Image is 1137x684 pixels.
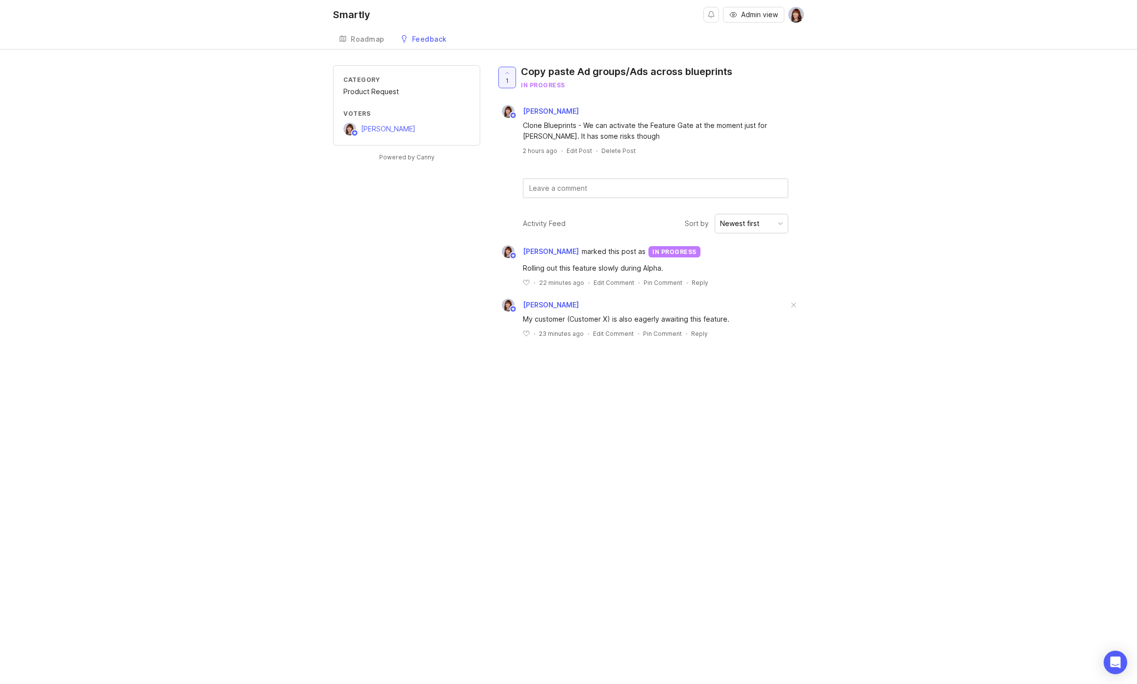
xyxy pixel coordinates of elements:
[521,65,732,78] div: Copy paste Ad groups/Ads across blueprints
[686,279,688,287] div: ·
[523,147,557,155] a: 2 hours ago
[534,279,535,287] div: ·
[343,123,415,135] a: Danielle Pichlis[PERSON_NAME]
[741,10,778,20] span: Admin view
[510,305,517,313] img: member badge
[523,107,579,115] span: [PERSON_NAME]
[788,7,804,23] img: Danielle Pichlis
[561,147,563,155] div: ·
[502,245,515,258] img: Danielle Pichlis
[648,246,700,257] div: in progress
[502,105,515,118] img: Danielle Pichlis
[686,329,687,338] div: ·
[523,263,788,274] div: Rolling out this feature slowly during Alpha.
[644,279,682,287] div: Pin Comment
[588,279,590,287] div: ·
[638,279,640,287] div: ·
[523,246,579,257] span: [PERSON_NAME]
[498,67,516,88] button: 1
[378,152,436,163] a: Powered by Canny
[496,105,587,118] a: Danielle Pichlis[PERSON_NAME]
[343,123,356,135] img: Danielle Pichlis
[539,329,584,338] span: 23 minutes ago
[510,252,517,259] img: member badge
[523,314,788,325] div: My customer (Customer X) is also eagerly awaiting this feature.
[523,120,788,142] div: Clone Blueprints - We can activate the Feature Gate at the moment just for [PERSON_NAME]. It has ...
[496,299,579,311] a: Danielle Pichlis[PERSON_NAME]
[593,329,634,338] div: Edit Comment
[582,246,646,257] span: marked this post as
[703,7,719,23] button: Notifications
[343,86,470,97] div: Product Request
[394,29,453,50] a: Feedback
[351,129,359,137] img: member badge
[343,109,470,118] div: Voters
[638,329,639,338] div: ·
[523,218,566,229] div: Activity Feed
[333,10,370,20] div: Smartly
[523,301,579,309] span: [PERSON_NAME]
[496,245,582,258] a: Danielle Pichlis[PERSON_NAME]
[502,299,515,311] img: Danielle Pichlis
[692,279,708,287] div: Reply
[594,279,634,287] div: Edit Comment
[1104,651,1127,674] div: Open Intercom Messenger
[343,76,470,84] div: Category
[521,81,732,89] div: in progress
[601,147,636,155] div: Delete Post
[333,29,390,50] a: Roadmap
[506,76,509,85] span: 1
[720,218,759,229] div: Newest first
[534,329,535,338] div: ·
[351,36,385,43] div: Roadmap
[361,125,415,133] span: [PERSON_NAME]
[596,147,597,155] div: ·
[588,329,589,338] div: ·
[510,112,517,119] img: member badge
[539,279,584,287] span: 22 minutes ago
[567,147,592,155] div: Edit Post
[412,36,447,43] div: Feedback
[723,7,784,23] button: Admin view
[685,218,709,229] span: Sort by
[691,329,708,338] div: Reply
[643,329,682,338] div: Pin Comment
